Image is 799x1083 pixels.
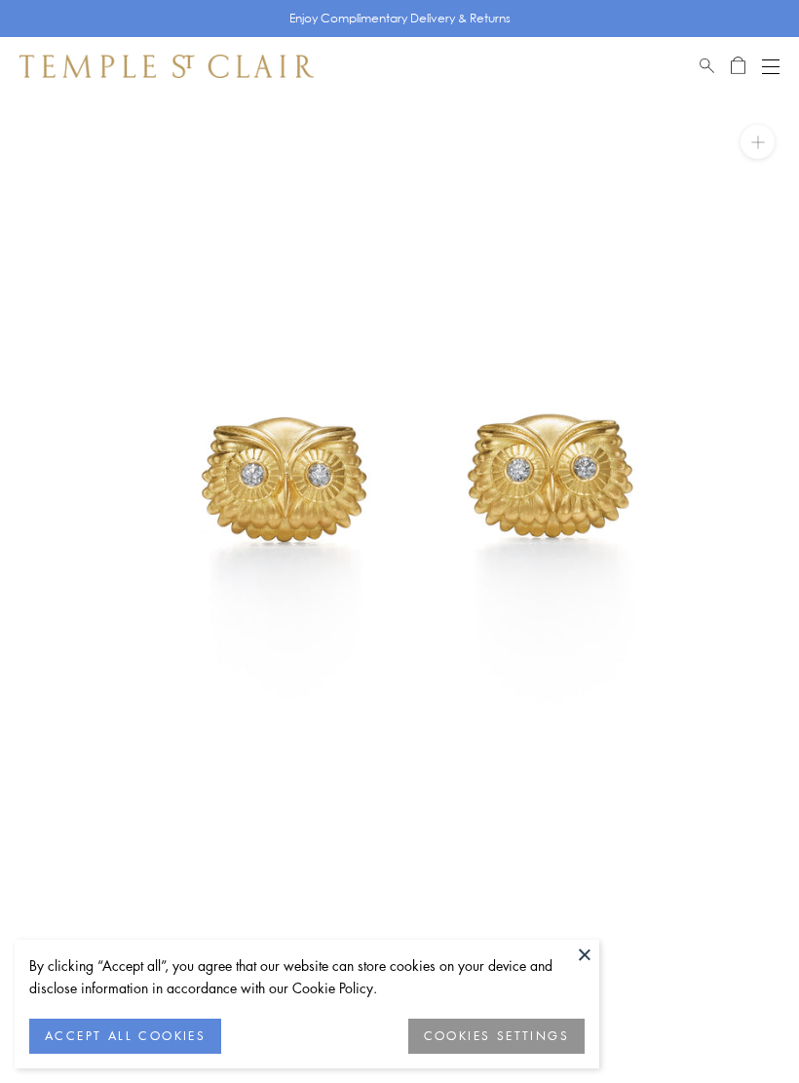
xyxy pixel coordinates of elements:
button: Open navigation [762,55,780,78]
button: ACCEPT ALL COOKIES [29,1019,221,1054]
p: Enjoy Complimentary Delivery & Returns [289,9,511,28]
div: By clicking “Accept all”, you agree that our website can store cookies on your device and disclos... [29,954,585,999]
a: Open Shopping Bag [731,55,745,78]
a: Search [700,55,714,78]
button: COOKIES SETTINGS [408,1019,585,1054]
img: 18K Athena Owl Post Earrings [29,96,799,866]
iframe: Gorgias live chat messenger [702,991,780,1064]
img: Temple St. Clair [19,55,314,78]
